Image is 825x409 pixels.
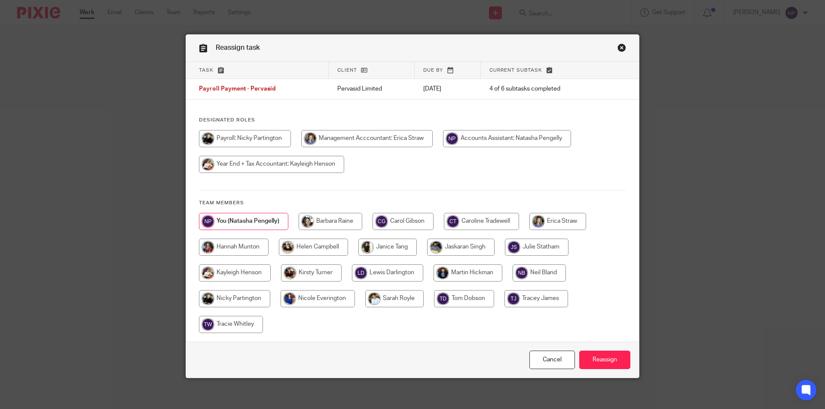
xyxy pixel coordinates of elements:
p: Pervasid Limited [337,85,406,93]
span: Current subtask [489,68,542,73]
h4: Designated Roles [199,117,626,124]
a: Close this dialog window [529,351,575,369]
input: Reassign [579,351,630,369]
span: Task [199,68,214,73]
td: 4 of 6 subtasks completed [481,79,603,100]
a: Close this dialog window [617,43,626,55]
p: [DATE] [423,85,472,93]
span: Reassign task [216,44,260,51]
span: Client [337,68,357,73]
h4: Team members [199,200,626,206]
span: Payroll Payment - Pervasid [199,86,276,92]
span: Due by [423,68,443,73]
